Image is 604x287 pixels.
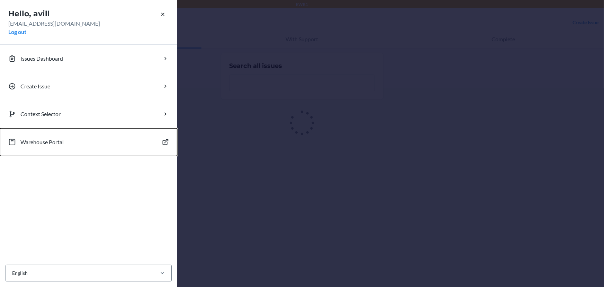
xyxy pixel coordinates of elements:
input: English [11,270,12,277]
div: English [12,270,28,277]
p: Warehouse Portal [20,138,64,146]
button: Log out [8,28,26,36]
p: Issues Dashboard [20,54,63,63]
p: Create Issue [20,82,50,90]
p: [EMAIL_ADDRESS][DOMAIN_NAME] [8,19,169,28]
p: Context Selector [20,110,61,118]
h2: Hello, avill [8,8,169,19]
